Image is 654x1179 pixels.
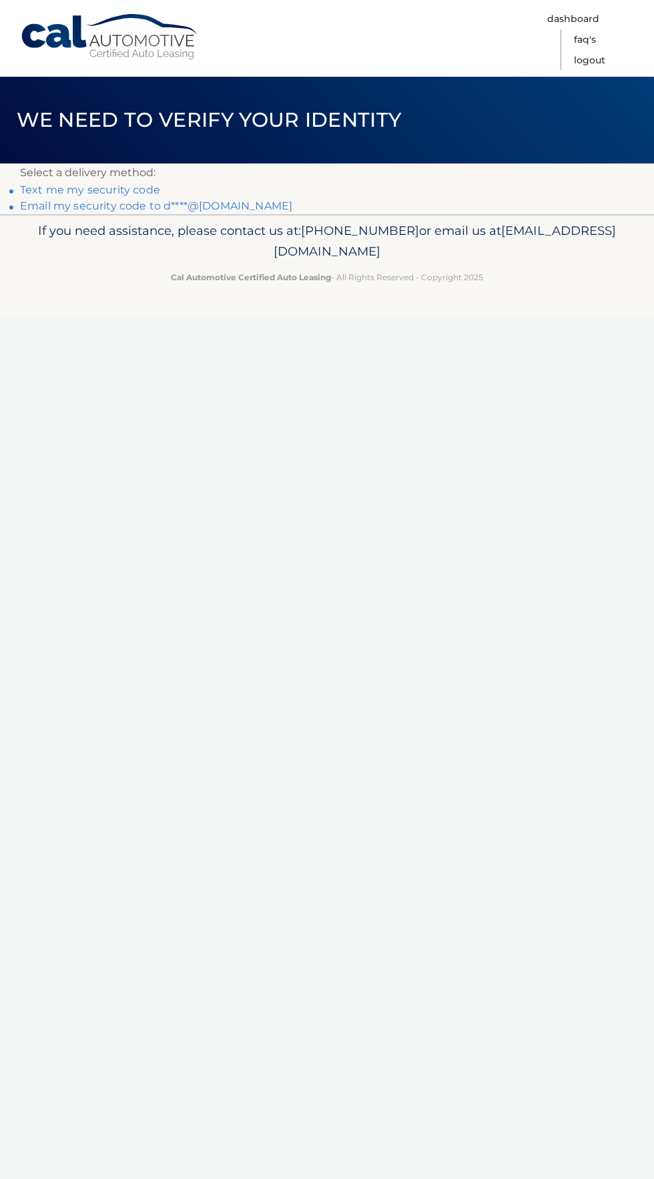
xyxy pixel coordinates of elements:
a: FAQ's [574,29,596,50]
a: Email my security code to d****@[DOMAIN_NAME] [20,200,292,212]
a: Text me my security code [20,183,160,196]
a: Logout [574,50,605,71]
span: [PHONE_NUMBER] [301,223,419,238]
strong: Cal Automotive Certified Auto Leasing [171,272,331,282]
p: If you need assistance, please contact us at: or email us at [20,220,634,263]
p: - All Rights Reserved - Copyright 2025 [20,270,634,284]
p: Select a delivery method: [20,163,634,182]
span: We need to verify your identity [17,107,402,132]
a: Dashboard [547,9,599,29]
a: Cal Automotive [20,13,200,61]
